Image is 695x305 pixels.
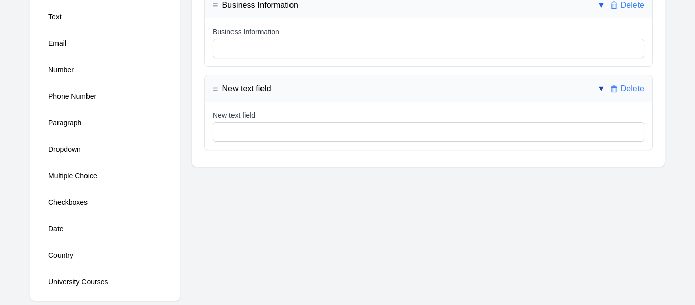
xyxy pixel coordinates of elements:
button: Multiple Choice [38,164,171,187]
span: Double-click to edit title [222,82,271,95]
button: Country [38,244,171,266]
button: Paragraph [38,112,171,134]
button: Checkboxes [38,191,171,213]
div: New text field [213,110,644,120]
span: 🗑 [610,81,619,96]
button: Dropdown [38,138,171,160]
button: Date [38,217,171,240]
span: ≡ [213,81,218,96]
button: Email [38,32,171,54]
div: Business Information [213,26,644,37]
span: ▼ [597,84,605,93]
div: ≡New text field▼🗑DeleteNew text field [204,75,653,150]
button: Phone Number [38,85,171,107]
span: Delete [621,82,644,95]
button: Text [38,6,171,28]
span: ▼ [597,1,605,9]
button: University Courses [38,270,171,293]
button: ▼ [597,82,605,95]
button: Number [38,59,171,81]
button: 🗑Delete [610,81,644,96]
